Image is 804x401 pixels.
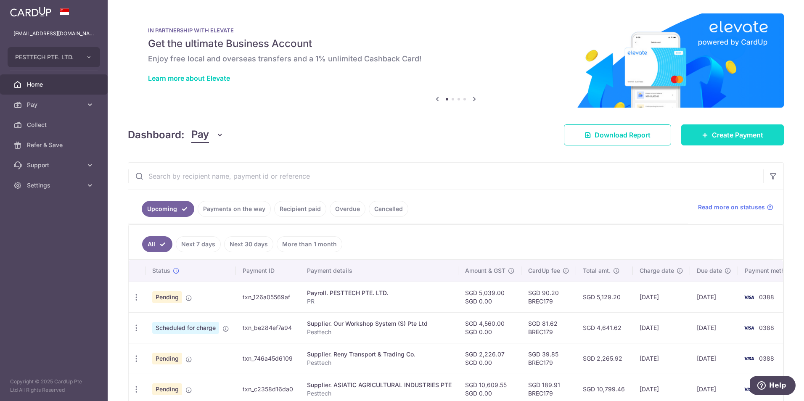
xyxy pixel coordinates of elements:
[176,236,221,252] a: Next 7 days
[521,282,576,312] td: SGD 90.20 BREC179
[191,127,209,143] span: Pay
[27,161,82,169] span: Support
[152,266,170,275] span: Status
[128,13,784,108] img: Renovation banner
[27,141,82,149] span: Refer & Save
[142,236,172,252] a: All
[633,312,690,343] td: [DATE]
[224,236,273,252] a: Next 30 days
[576,343,633,374] td: SGD 2,265.92
[142,201,194,217] a: Upcoming
[307,319,452,328] div: Supplier. Our Workshop System (S) Pte Ltd
[148,37,764,50] h5: Get the ultimate Business Account
[27,181,82,190] span: Settings
[307,350,452,359] div: Supplier. Reny Transport & Trading Co.
[369,201,408,217] a: Cancelled
[738,260,802,282] th: Payment method
[198,201,271,217] a: Payments on the way
[633,343,690,374] td: [DATE]
[27,100,82,109] span: Pay
[152,383,182,395] span: Pending
[759,324,774,331] span: 0388
[576,282,633,312] td: SGD 5,129.20
[698,203,773,211] a: Read more on statuses
[10,7,51,17] img: CardUp
[148,27,764,34] p: IN PARTNERSHIP WITH ELEVATE
[152,322,219,334] span: Scheduled for charge
[741,354,757,364] img: Bank Card
[152,353,182,364] span: Pending
[576,312,633,343] td: SGD 4,641.62
[633,282,690,312] td: [DATE]
[750,376,796,397] iframe: Opens a widget where you can find more information
[521,343,576,374] td: SGD 39.85 BREC179
[236,343,300,374] td: txn_746a45d6109
[759,355,774,362] span: 0388
[712,130,763,140] span: Create Payment
[307,389,452,398] p: Pesttech
[690,282,738,312] td: [DATE]
[458,282,521,312] td: SGD 5,039.00 SGD 0.00
[307,328,452,336] p: Pesttech
[741,384,757,394] img: Bank Card
[128,127,185,142] h4: Dashboard:
[191,127,224,143] button: Pay
[640,266,674,275] span: Charge date
[741,323,757,333] img: Bank Card
[690,343,738,374] td: [DATE]
[152,291,182,303] span: Pending
[465,266,505,275] span: Amount & GST
[690,312,738,343] td: [DATE]
[307,289,452,297] div: Payroll. PESTTECH PTE. LTD.
[521,312,576,343] td: SGD 81.62 BREC179
[27,80,82,89] span: Home
[759,293,774,301] span: 0388
[27,121,82,129] span: Collect
[307,297,452,306] p: PR
[528,266,560,275] span: CardUp fee
[698,203,765,211] span: Read more on statuses
[681,124,784,145] a: Create Payment
[148,74,230,82] a: Learn more about Elevate
[13,29,94,38] p: [EMAIL_ADDRESS][DOMAIN_NAME]
[583,266,611,275] span: Total amt.
[307,381,452,389] div: Supplier. ASIATIC AGRICULTURAL INDUSTRIES PTE
[564,124,671,145] a: Download Report
[307,359,452,367] p: Pesttech
[236,282,300,312] td: txn_126a05569af
[8,47,100,67] button: PESTTECH PTE. LTD.
[236,312,300,343] td: txn_be284ef7a94
[128,163,763,190] input: Search by recipient name, payment id or reference
[330,201,365,217] a: Overdue
[458,343,521,374] td: SGD 2,226.07 SGD 0.00
[741,292,757,302] img: Bank Card
[697,266,722,275] span: Due date
[15,53,77,61] span: PESTTECH PTE. LTD.
[148,54,764,64] h6: Enjoy free local and overseas transfers and a 1% unlimited Cashback Card!
[277,236,342,252] a: More than 1 month
[458,312,521,343] td: SGD 4,560.00 SGD 0.00
[595,130,651,140] span: Download Report
[236,260,300,282] th: Payment ID
[274,201,326,217] a: Recipient paid
[300,260,458,282] th: Payment details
